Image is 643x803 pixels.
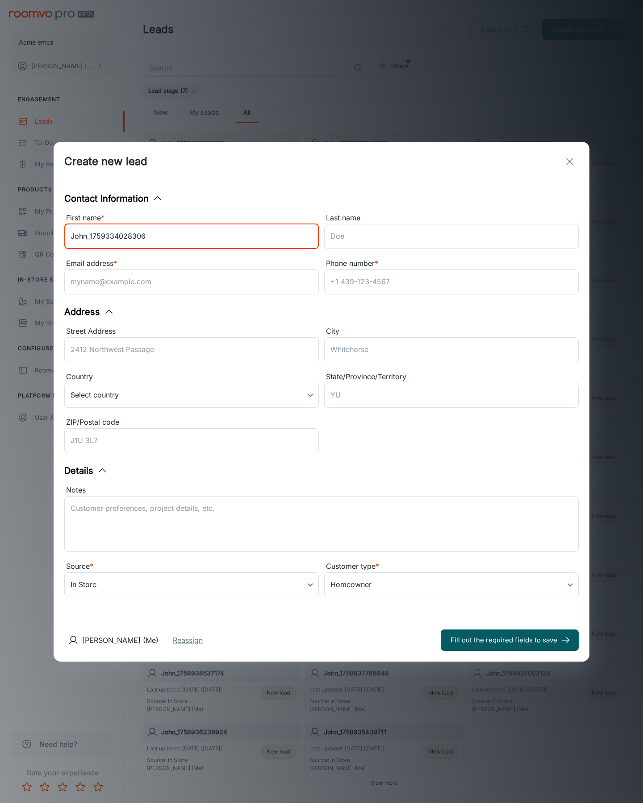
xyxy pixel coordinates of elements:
div: Street Address [64,326,319,337]
div: Notes [64,484,579,496]
input: Doe [324,224,579,249]
input: J1U 3L7 [64,428,319,453]
div: State/Province/Territory [324,371,579,383]
div: First name [64,212,319,224]
div: Homeowner [324,572,579,597]
div: Select country [64,383,319,408]
button: Fill out the required fields to save [441,629,579,651]
input: Whitehorse [324,337,579,362]
input: 2412 Northwest Passage [64,337,319,362]
button: Details [64,464,108,477]
input: myname@example.com [64,269,319,294]
input: YU [324,383,579,408]
h1: Create new lead [64,153,147,170]
div: Customer type [324,561,579,572]
div: In Store [64,572,319,597]
div: ZIP/Postal code [64,417,319,428]
button: Reassign [173,635,203,646]
button: Contact Information [64,192,163,205]
div: Email address [64,258,319,269]
div: Country [64,371,319,383]
p: [PERSON_NAME] (Me) [82,635,159,646]
div: Last name [324,212,579,224]
div: City [324,326,579,337]
div: Source [64,561,319,572]
input: +1 439-123-4567 [324,269,579,294]
button: Address [64,305,114,319]
div: Phone number [324,258,579,269]
button: exit [561,153,579,170]
input: John [64,224,319,249]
